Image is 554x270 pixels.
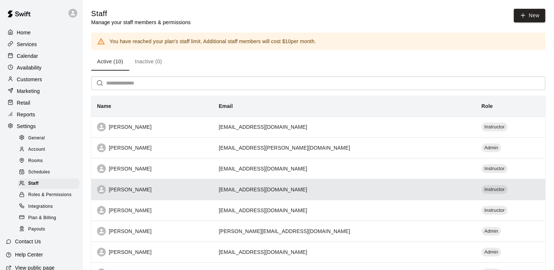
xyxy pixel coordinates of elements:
[18,190,82,201] a: Roles & Permissions
[15,238,41,245] p: Contact Us
[17,29,31,36] p: Home
[6,97,77,108] a: Retail
[482,145,501,151] span: Admin
[482,103,493,109] b: Role
[213,158,476,179] td: [EMAIL_ADDRESS][DOMAIN_NAME]
[91,9,191,19] h5: Staff
[17,64,42,71] p: Availability
[482,249,501,256] span: Admin
[482,164,508,173] div: Instructor
[6,109,77,120] a: Reports
[28,203,53,210] span: Integrations
[213,241,476,262] td: [EMAIL_ADDRESS][DOMAIN_NAME]
[6,121,77,132] a: Settings
[6,50,77,61] a: Calendar
[28,214,56,222] span: Plan & Billing
[482,185,508,194] div: Instructor
[109,35,316,48] div: You have reached your plan's staff limit. Additional staff members will cost $ 10 per month.
[18,213,79,223] div: Plan & Billing
[17,52,38,60] p: Calendar
[97,123,207,131] div: [PERSON_NAME]
[18,212,82,224] a: Plan & Billing
[213,200,476,221] td: [EMAIL_ADDRESS][DOMAIN_NAME]
[28,169,50,176] span: Schedules
[17,111,35,118] p: Reports
[18,167,79,177] div: Schedules
[18,179,79,189] div: Staff
[18,178,82,190] a: Staff
[6,27,77,38] a: Home
[28,191,71,199] span: Roles & Permissions
[91,19,191,26] p: Manage your staff members & permissions
[18,156,79,166] div: Rooms
[18,202,79,212] div: Integrations
[482,207,508,214] span: Instructor
[482,124,508,131] span: Instructor
[28,135,45,142] span: General
[213,137,476,158] td: [EMAIL_ADDRESS][PERSON_NAME][DOMAIN_NAME]
[482,143,501,152] div: Admin
[28,226,45,233] span: Payouts
[482,186,508,193] span: Instructor
[482,165,508,172] span: Instructor
[18,145,79,155] div: Account
[28,146,45,153] span: Account
[18,133,79,143] div: General
[18,144,82,155] a: Account
[97,164,207,173] div: [PERSON_NAME]
[18,224,82,235] a: Payouts
[28,157,43,165] span: Rooms
[28,180,39,187] span: Staff
[17,99,30,106] p: Retail
[17,87,40,95] p: Marketing
[6,39,77,50] a: Services
[18,132,82,144] a: General
[6,86,77,97] a: Marketing
[18,201,82,212] a: Integrations
[97,248,207,256] div: [PERSON_NAME]
[17,76,42,83] p: Customers
[482,228,501,235] span: Admin
[213,179,476,200] td: [EMAIL_ADDRESS][DOMAIN_NAME]
[17,41,37,48] p: Services
[514,9,545,22] a: New
[91,53,129,71] button: Active (10)
[6,62,77,73] a: Availability
[482,123,508,131] div: Instructor
[18,190,79,200] div: Roles & Permissions
[15,251,43,258] p: Help Center
[482,227,501,236] div: Admin
[97,185,207,194] div: [PERSON_NAME]
[129,53,168,71] button: Inactive (0)
[213,221,476,241] td: [PERSON_NAME][EMAIL_ADDRESS][DOMAIN_NAME]
[18,167,82,178] a: Schedules
[18,224,79,235] div: Payouts
[97,206,207,215] div: [PERSON_NAME]
[97,227,207,236] div: [PERSON_NAME]
[482,206,508,215] div: Instructor
[18,155,82,167] a: Rooms
[97,103,111,109] b: Name
[213,116,476,137] td: [EMAIL_ADDRESS][DOMAIN_NAME]
[482,248,501,256] div: Admin
[6,74,77,85] a: Customers
[219,103,233,109] b: Email
[97,143,207,152] div: [PERSON_NAME]
[17,123,36,130] p: Settings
